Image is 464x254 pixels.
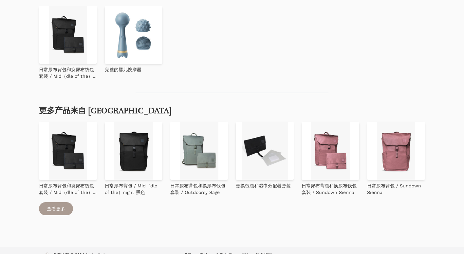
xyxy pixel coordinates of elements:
[170,182,228,196] p: 日常尿布背包和换尿布钱包套装 / Outdoorsy Sage
[105,6,162,64] img: 完整的婴儿按摩器
[236,122,293,180] img: 更换钱包和湿巾分配器套装
[39,66,97,79] p: 日常尿布背包和换尿布钱包套装 / Mid（dle of the）night 黑色
[105,64,141,73] a: 完整的婴儿按摩器
[302,180,359,196] a: 日常尿布背包和换尿布钱包套装 / Sundown Sienna
[367,122,425,180] img: 日常尿布背包 / Sundown Sienna
[367,182,425,196] p: 日常尿布背包 / Sundown Sienna
[39,6,97,64] img: 日常尿布背包和换尿布钱包套装 / Mid（dle of the）night 黑色
[105,180,162,196] a: 日常尿布背包 / Mid（dle of the）night 黑色
[39,182,97,196] p: 日常尿布背包和换尿布钱包套装 / Mid（dle of the）night 黑色
[39,64,97,79] a: 日常尿布背包和换尿布钱包套装 / Mid（dle of the）night 黑色
[170,122,228,180] img: 日常尿布背包和换尿布钱包套装 / Outdoorsy Sage
[105,66,141,73] p: 完整的婴儿按摩器
[105,122,162,180] img: 日常尿布背包 / Mid（dle of the）night 黑色
[236,182,291,189] p: 更换钱包和湿巾分配器套装
[39,202,73,215] a: 查看更多
[170,180,228,196] a: 日常尿布背包和换尿布钱包套装 / Outdoorsy Sage
[302,122,359,180] img: 日常尿布背包和换尿布钱包套装 / Sundown Sienna
[367,180,425,196] a: 日常尿布背包 / Sundown Sienna
[236,180,291,189] a: 更换钱包和湿巾分配器套装
[302,182,359,196] p: 日常尿布背包和换尿布钱包套装 / Sundown Sienna
[39,122,97,180] img: 日常尿布背包和换尿布钱包套装 / Mid（dle of the）night 黑色
[105,182,162,196] p: 日常尿布背包 / Mid（dle of the）night 黑色
[39,106,425,116] h2: 更多产品来自 [GEOGRAPHIC_DATA]
[39,180,97,196] a: 日常尿布背包和换尿布钱包套装 / Mid（dle of the）night 黑色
